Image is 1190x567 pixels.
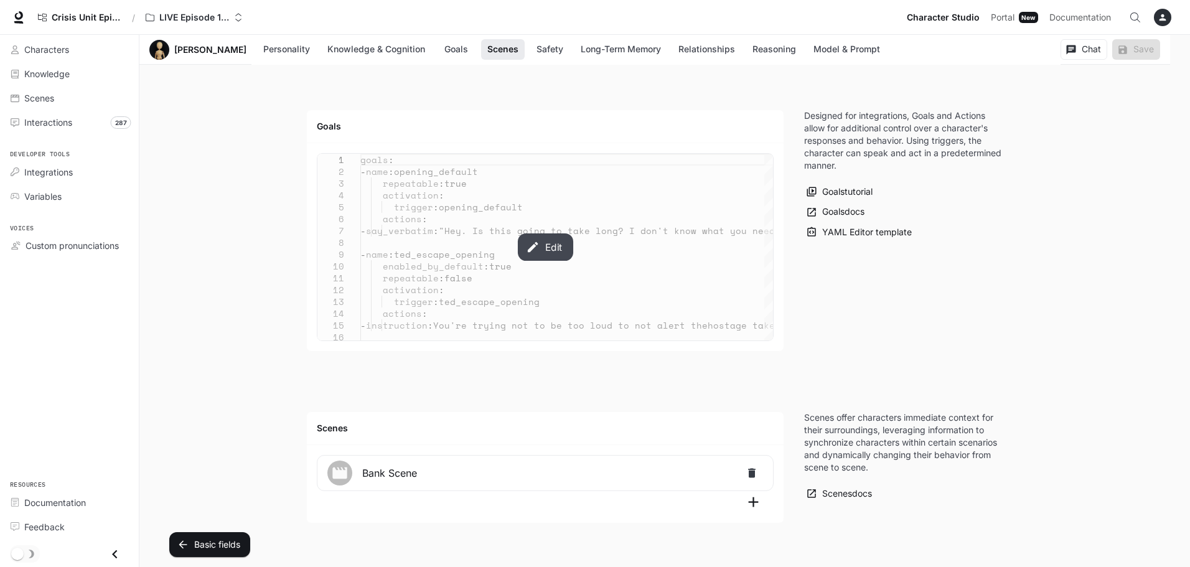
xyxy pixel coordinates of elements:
[804,484,875,504] a: Scenesdocs
[1019,12,1038,23] div: New
[24,166,73,179] span: Integrations
[5,516,134,538] a: Feedback
[991,10,1014,26] span: Portal
[5,185,134,207] a: Variables
[907,10,980,26] span: Character Studio
[24,520,65,533] span: Feedback
[101,541,129,567] button: Close drawer
[804,202,868,222] a: Goalsdocs
[24,43,69,56] span: Characters
[111,116,131,129] span: 287
[24,190,62,203] span: Variables
[24,496,86,509] span: Documentation
[5,39,134,60] a: Characters
[1044,5,1120,30] a: Documentation
[32,5,127,30] a: Crisis Unit Episode 1
[902,5,985,30] a: Character Studio
[804,182,876,202] button: Goalstutorial
[746,39,802,60] button: Reasoning
[807,39,886,60] button: Model & Prompt
[24,91,54,105] span: Scenes
[1123,5,1148,30] button: Open Command Menu
[5,161,134,183] a: Integrations
[1061,39,1107,60] button: Chat
[5,492,134,513] a: Documentation
[149,40,169,60] div: Avatar image
[257,39,316,60] button: Personality
[574,39,667,60] button: Long-Term Memory
[140,5,248,30] button: Open workspace menu
[317,422,774,434] h4: Scenes
[149,40,169,60] button: Open character avatar dialog
[986,5,1043,30] a: PortalNew
[26,239,119,252] span: Custom pronunciations
[734,491,774,513] button: add scene
[1049,10,1111,26] span: Documentation
[481,39,525,60] button: Scenes
[436,39,476,60] button: Goals
[804,110,1003,172] p: Designed for integrations, Goals and Actions allow for additional control over a character's resp...
[159,12,229,23] p: LIVE Episode 1 - Crisis Unit
[317,120,774,133] h4: Goals
[321,39,431,60] button: Knowledge & Cognition
[5,111,134,133] a: Interactions
[530,39,569,60] button: Safety
[804,222,915,243] button: YAML Editor template
[11,546,24,560] span: Dark mode toggle
[804,411,1003,474] p: Scenes offer characters immediate context for their surroundings, leveraging information to synch...
[24,67,70,80] span: Knowledge
[517,233,573,261] button: Edit
[5,235,134,256] a: Custom pronunciations
[5,87,134,109] a: Scenes
[127,11,140,24] div: /
[174,45,246,54] a: [PERSON_NAME]
[362,466,741,480] span: Bank Scene
[52,12,121,23] span: Crisis Unit Episode 1
[24,116,72,129] span: Interactions
[169,532,250,557] button: Basic fields
[5,63,134,85] a: Knowledge
[672,39,741,60] button: Relationships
